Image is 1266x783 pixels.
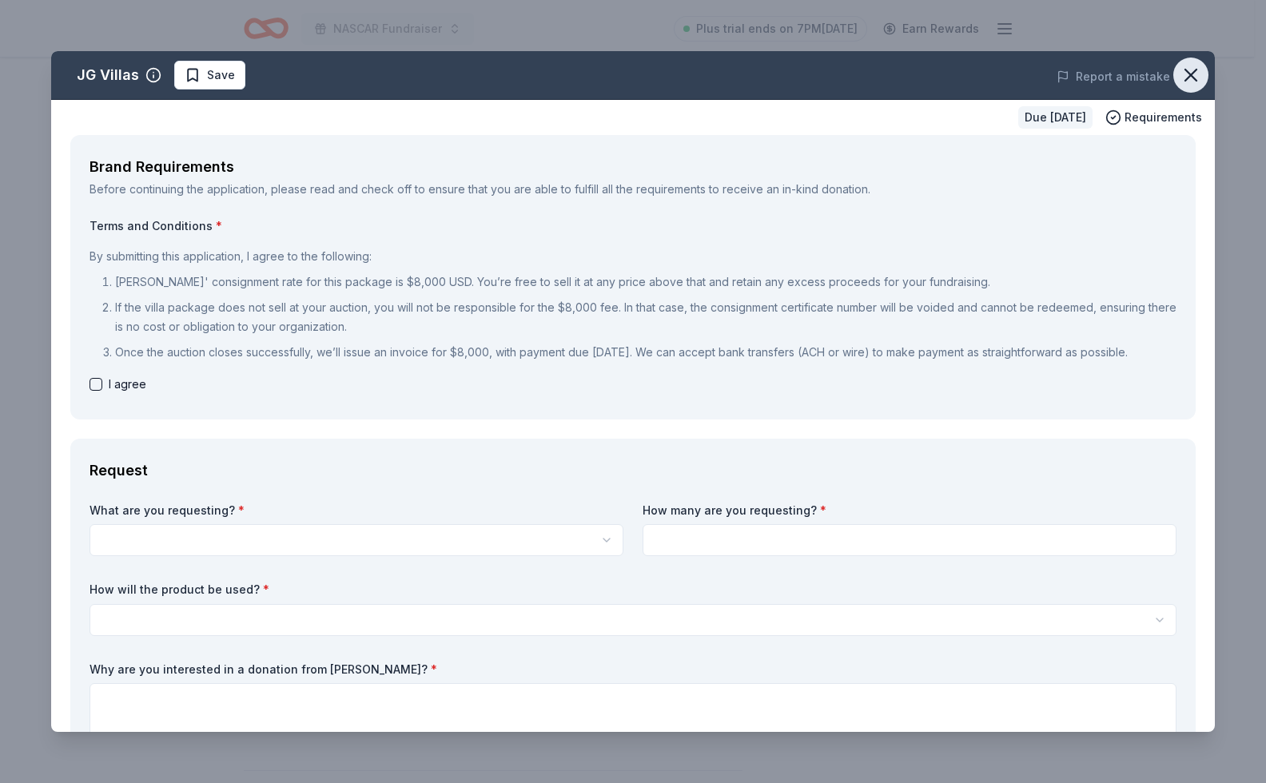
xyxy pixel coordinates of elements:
label: How many are you requesting? [643,503,1176,519]
span: Save [207,66,235,85]
label: How will the product be used? [90,582,1176,598]
p: Once the auction closes successfully, we’ll issue an invoice for $8,000, with payment due [DATE].... [115,343,1176,362]
div: Before continuing the application, please read and check off to ensure that you are able to fulfi... [90,180,1176,199]
p: If the villa package does not sell at your auction, you will not be responsible for the $8,000 fe... [115,298,1176,336]
div: JG Villas [77,62,139,88]
div: Due [DATE] [1018,106,1093,129]
span: I agree [109,375,146,394]
button: Save [174,61,245,89]
button: Requirements [1105,108,1202,127]
span: Requirements [1125,108,1202,127]
div: Request [90,458,1176,483]
p: By submitting this application, I agree to the following: [90,247,1176,266]
div: Brand Requirements [90,154,1176,180]
button: Report a mistake [1057,67,1170,86]
p: [PERSON_NAME]' consignment rate for this package is $8,000 USD. You’re free to sell it at any pri... [115,272,1176,292]
label: Terms and Conditions [90,218,1176,234]
label: What are you requesting? [90,503,623,519]
label: Why are you interested in a donation from [PERSON_NAME]? [90,662,1176,678]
